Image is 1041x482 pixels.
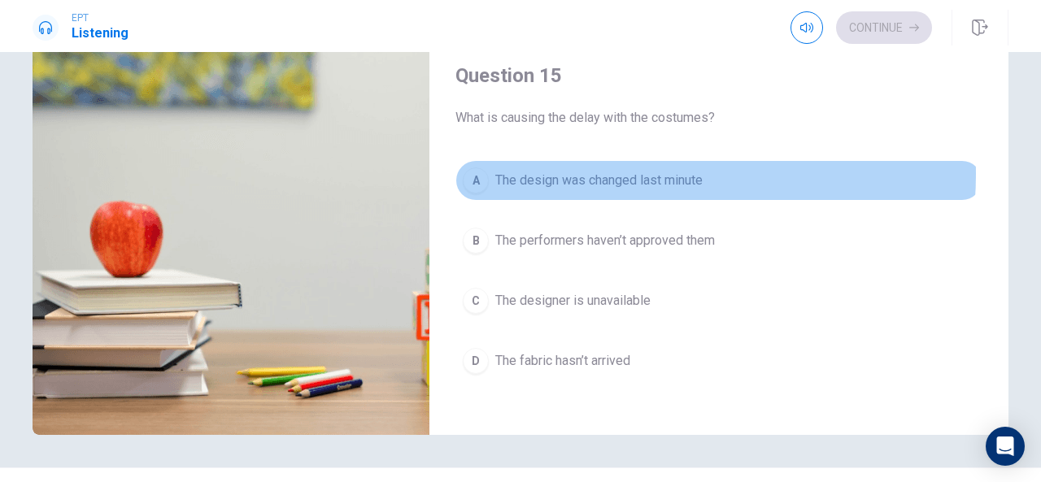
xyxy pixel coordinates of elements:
[33,39,429,435] img: Preparing for a Performance
[455,63,982,89] h4: Question 15
[463,228,489,254] div: B
[495,351,630,371] span: The fabric hasn’t arrived
[463,348,489,374] div: D
[986,427,1025,466] div: Open Intercom Messenger
[463,167,489,193] div: A
[72,24,128,43] h1: Listening
[455,108,982,128] span: What is causing the delay with the costumes?
[455,160,982,201] button: AThe design was changed last minute
[495,291,651,310] span: The designer is unavailable
[495,171,703,190] span: The design was changed last minute
[455,280,982,321] button: CThe designer is unavailable
[72,12,128,24] span: EPT
[495,231,715,250] span: The performers haven’t approved them
[455,341,982,381] button: DThe fabric hasn’t arrived
[463,288,489,314] div: C
[455,220,982,261] button: BThe performers haven’t approved them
